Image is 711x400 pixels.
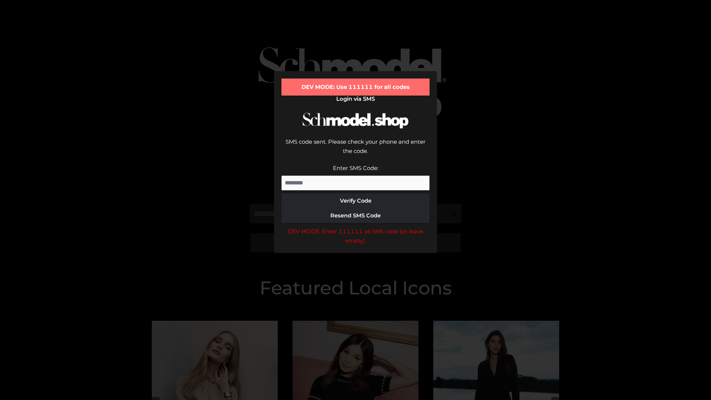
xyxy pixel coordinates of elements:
[281,96,430,102] h2: Login via SMS
[300,106,411,135] img: Schmodel Logo
[281,79,430,96] div: DEV MODE: Use 111111 for all codes
[333,164,378,171] label: Enter SMS Code:
[281,227,430,246] div: DEV MODE: Enter 111111 as SMS code (or leave empty).
[281,208,430,223] button: Resend SMS Code
[281,193,430,208] button: Verify Code
[281,137,430,163] div: SMS code sent. Please check your phone and enter the code.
